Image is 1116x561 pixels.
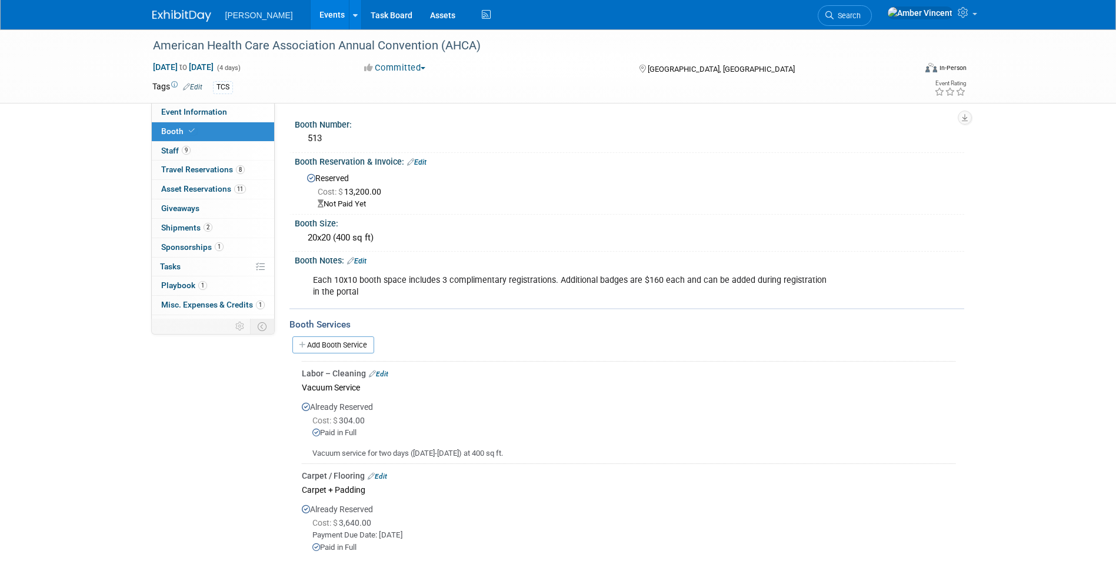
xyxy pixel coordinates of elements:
div: Vacuum service for two days ([DATE]-[DATE]) at 400 sq ft. [302,439,955,459]
a: Shipments2 [152,219,274,238]
span: [PERSON_NAME] [225,11,293,20]
span: Staff [161,146,191,155]
span: 2 [204,223,212,232]
div: Carpet + Padding [302,482,955,497]
span: Sponsorships [161,242,224,252]
span: 9 [182,146,191,155]
a: Edit [347,257,367,265]
a: Search [818,5,872,26]
img: ExhibitDay [152,10,211,22]
div: 513 [304,129,955,148]
div: 20x20 (400 sq ft) [304,229,955,247]
span: 1 [256,300,265,309]
a: Add Booth Service [292,336,374,353]
span: Asset Reservations [161,184,246,193]
div: TCS [213,81,233,93]
a: Edit [368,472,387,480]
img: Amber Vincent [887,6,953,19]
span: Event Information [161,107,227,116]
span: 11 [234,185,246,193]
div: Booth Reservation & Invoice: [295,153,964,168]
span: Travel Reservations [161,165,245,174]
div: Event Format [846,61,967,79]
a: Staff9 [152,142,274,161]
span: 1 [215,242,224,251]
a: Misc. Expenses & Credits1 [152,296,274,315]
span: [GEOGRAPHIC_DATA], [GEOGRAPHIC_DATA] [648,65,795,74]
div: Event Rating [934,81,966,86]
span: Playbook [161,280,207,290]
div: In-Person [939,64,967,72]
img: Format-Inperson.png [925,63,937,72]
a: Booth [152,122,274,141]
a: Event Information [152,103,274,122]
button: Committed [360,62,430,74]
a: Tasks [152,258,274,276]
a: Travel Reservations8 [152,161,274,179]
span: 1 [198,281,207,290]
div: Not Paid Yet [318,199,955,210]
div: Reserved [304,169,955,210]
span: to [178,62,189,72]
span: [DATE] [DATE] [152,62,214,72]
div: Labor – Cleaning [302,368,955,379]
span: 8 [236,165,245,174]
div: Payment Due Date: [DATE] [312,530,955,541]
i: Booth reservation complete [189,128,195,134]
span: 3,640.00 [312,518,376,527]
a: Playbook1 [152,276,274,295]
td: Tags [152,81,202,94]
a: Asset Reservations11 [152,180,274,199]
div: Already Reserved [302,395,955,459]
td: Personalize Event Tab Strip [230,319,251,334]
td: Toggle Event Tabs [250,319,274,334]
div: Vacuum Service [302,379,955,395]
a: Edit [183,83,202,91]
div: Booth Services [289,318,964,331]
div: Booth Number: [295,116,964,131]
span: Search [834,11,861,20]
div: Paid in Full [312,542,955,553]
span: Cost: $ [312,416,339,425]
a: Edit [407,158,427,166]
div: Each 10x10 booth space includes 3 complimentary registrations. Additional badges are $160 each an... [305,269,835,304]
span: 13,200.00 [318,187,386,196]
span: Misc. Expenses & Credits [161,300,265,309]
a: Giveaways [152,199,274,218]
span: Giveaways [161,203,199,213]
div: Carpet / Flooring [302,470,955,482]
span: 304.00 [312,416,369,425]
div: Paid in Full [312,428,955,439]
span: (4 days) [216,64,241,72]
a: Edit [369,370,388,378]
span: Cost: $ [318,187,344,196]
span: Shipments [161,223,212,232]
span: Cost: $ [312,518,339,527]
div: American Health Care Association Annual Convention (AHCA) [149,35,898,56]
a: Sponsorships1 [152,238,274,257]
div: Booth Size: [295,215,964,229]
span: Booth [161,126,197,136]
span: Tasks [160,262,181,271]
div: Booth Notes: [295,252,964,267]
